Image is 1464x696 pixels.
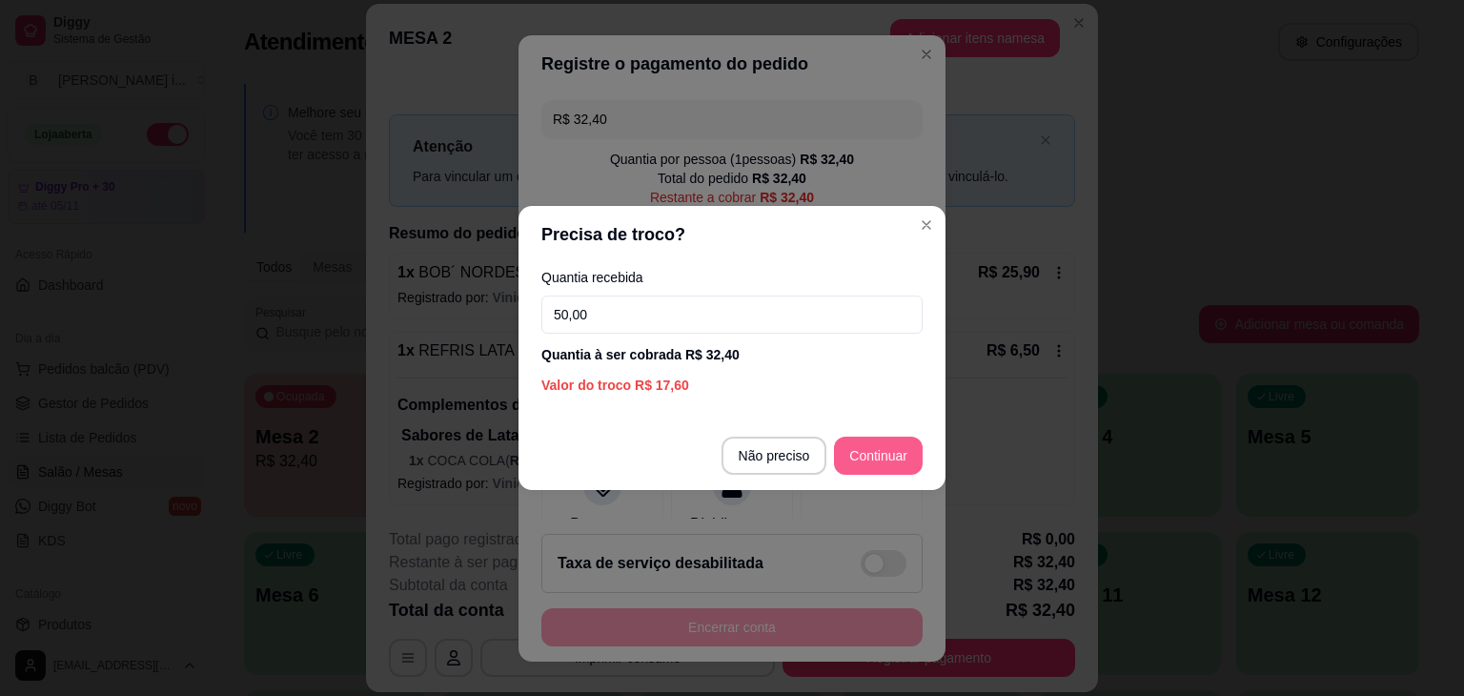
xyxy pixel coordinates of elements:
[834,437,923,475] button: Continuar
[518,206,945,263] header: Precisa de troco?
[541,376,923,395] div: Valor do troco R$ 17,60
[541,271,923,284] label: Quantia recebida
[722,437,827,475] button: Não preciso
[541,345,923,364] div: Quantia à ser cobrada R$ 32,40
[911,210,942,240] button: Close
